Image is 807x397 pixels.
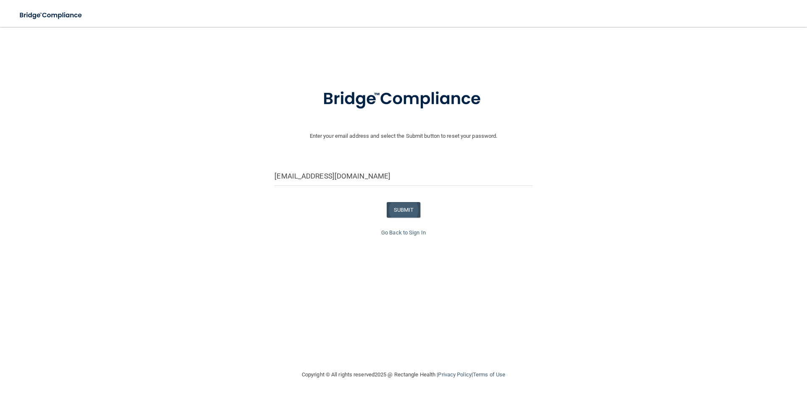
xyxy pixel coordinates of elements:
div: Copyright © All rights reserved 2025 @ Rectangle Health | | [250,361,557,388]
img: bridge_compliance_login_screen.278c3ca4.svg [306,77,501,121]
a: Go Back to Sign In [381,229,426,236]
a: Privacy Policy [438,371,471,378]
a: Terms of Use [473,371,505,378]
button: SUBMIT [387,202,421,218]
input: Email [274,167,532,186]
img: bridge_compliance_login_screen.278c3ca4.svg [13,7,90,24]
